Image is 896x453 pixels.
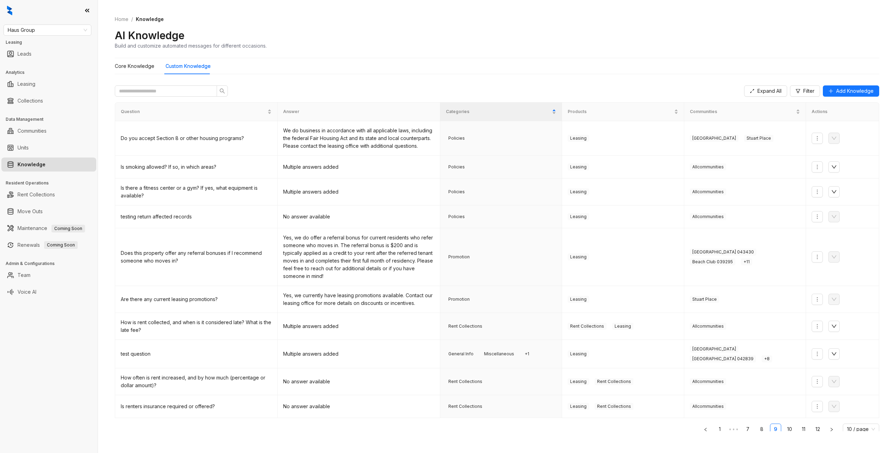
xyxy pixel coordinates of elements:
[446,296,472,303] span: Promotion
[700,424,711,435] button: left
[121,163,272,171] div: Is smoking allowed? If so, in which areas?
[568,109,672,115] span: Products
[17,47,31,61] a: Leads
[814,135,820,141] span: more
[684,103,806,121] th: Communities
[814,351,820,357] span: more
[812,424,823,435] li: 12
[446,213,467,220] span: Policies
[1,47,96,61] li: Leads
[728,424,739,435] li: Previous 5 Pages
[568,323,607,330] span: Rent Collections
[6,116,98,123] h3: Data Management
[44,241,78,249] span: Coming Soon
[1,204,96,218] li: Move Outs
[446,109,551,115] span: Categories
[814,254,820,260] span: more
[757,87,782,95] span: Expand All
[278,121,440,156] td: We do business in accordance with all applicable laws, including the federal Fair Housing Act and...
[115,29,184,42] h2: AI Knowledge
[829,427,834,432] span: right
[690,258,735,265] span: Beach Club 039295
[814,214,820,219] span: more
[1,221,96,235] li: Maintenance
[568,403,589,410] span: Leasing
[17,124,47,138] a: Communities
[115,42,267,49] div: Build and customize automated messages for different occasions.
[744,135,773,142] span: Stuart Place
[121,134,272,142] div: Do you accept Section 8 or other housing programs?
[714,424,725,435] li: 1
[121,249,272,265] div: Does this property offer any referral bonuses if I recommend someone who moves in?
[847,424,875,434] span: 10 / page
[690,213,726,220] span: All communities
[121,374,272,389] div: How often is rent increased, and by how much (percentage or dollar amount)?
[814,323,820,329] span: more
[121,319,272,334] div: How is rent collected, and when is it considered late? What is the late fee?
[568,350,589,357] span: Leasing
[803,87,814,95] span: Filter
[522,350,532,357] span: + 1
[741,258,752,265] span: + 11
[756,424,767,434] a: 8
[826,424,837,435] button: right
[843,424,879,435] div: Page Size
[17,238,78,252] a: RenewalsComing Soon
[750,89,755,93] span: expand-alt
[219,88,225,94] span: search
[831,189,837,195] span: down
[823,85,879,97] button: Add Knowledge
[1,285,96,299] li: Voice AI
[278,103,440,121] th: Answer
[446,378,485,385] span: Rent Collections
[446,188,467,195] span: Policies
[121,109,266,115] span: Question
[482,350,517,357] span: Miscellaneous
[278,286,440,313] td: Yes, we currently have leasing promotions available. Contact our leasing office for more details ...
[798,424,809,434] a: 11
[166,62,211,70] div: Custom Knowledge
[131,15,133,23] li: /
[814,164,820,170] span: more
[17,285,36,299] a: Voice AI
[770,424,781,435] li: 9
[446,163,467,170] span: Policies
[113,15,130,23] a: Home
[790,85,820,97] button: Filter
[1,124,96,138] li: Communities
[17,204,43,218] a: Move Outs
[446,403,485,410] span: Rent Collections
[6,180,98,186] h3: Resident Operations
[136,16,164,22] span: Knowledge
[568,135,589,142] span: Leasing
[826,424,837,435] li: Next Page
[831,164,837,170] span: down
[8,25,87,35] span: Haus Group
[17,77,35,91] a: Leasing
[1,77,96,91] li: Leasing
[595,378,633,385] span: Rent Collections
[690,355,756,362] span: [GEOGRAPHIC_DATA] 042839
[612,323,633,330] span: Leasing
[814,379,820,384] span: more
[690,378,726,385] span: All communities
[812,424,823,434] a: 12
[831,351,837,357] span: down
[806,103,879,121] th: Actions
[121,295,272,303] div: Are there any current leasing promotions?
[446,253,472,260] span: Promotion
[278,156,440,179] td: Multiple answers added
[6,39,98,46] h3: Leasing
[568,163,589,170] span: Leasing
[568,253,589,260] span: Leasing
[115,103,278,121] th: Question
[814,297,820,302] span: more
[51,225,85,232] span: Coming Soon
[278,340,440,368] td: Multiple answers added
[278,395,440,418] td: No answer available
[814,189,820,195] span: more
[836,87,874,95] span: Add Knowledge
[796,89,800,93] span: filter
[714,424,725,434] a: 1
[1,268,96,282] li: Team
